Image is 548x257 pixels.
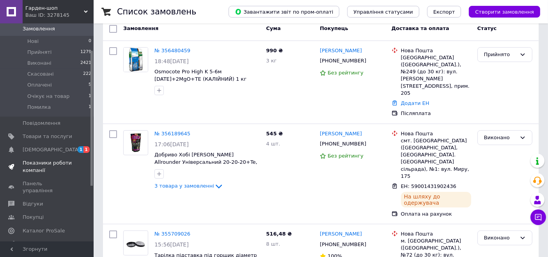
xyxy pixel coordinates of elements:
[27,49,51,56] span: Прийняті
[154,141,189,147] span: 17:06[DATE]
[401,47,471,54] div: Нова Пошта
[83,71,91,78] span: 222
[469,6,540,18] button: Створити замовлення
[266,131,283,136] span: 545 ₴
[23,227,65,234] span: Каталог ProSale
[27,104,51,111] span: Помилка
[266,141,280,147] span: 4 шт.
[78,146,84,153] span: 1
[154,183,223,189] a: 3 товара у замовленні
[433,9,455,15] span: Експорт
[123,230,148,255] a: Фото товару
[27,60,51,67] span: Виконані
[154,231,190,237] a: № 355709026
[89,38,91,45] span: 0
[154,58,189,64] span: 18:48[DATE]
[266,231,292,237] span: 516,48 ₴
[328,70,364,76] span: Без рейтингу
[484,51,516,59] div: Прийнято
[401,230,471,238] div: Нова Пошта
[235,8,333,15] span: Завантажити звіт по пром-оплаті
[401,183,456,189] span: ЕН: 59001431902436
[123,47,148,72] a: Фото товару
[401,192,471,207] div: На шляху до одержувача
[320,230,362,238] a: [PERSON_NAME]
[401,130,471,137] div: Нова Пошта
[89,104,91,111] span: 1
[23,25,55,32] span: Замовлення
[25,12,94,19] div: Ваш ID: 3278145
[124,235,148,251] img: Фото товару
[392,25,449,31] span: Доставка та оплата
[401,110,471,117] div: Післяплата
[401,100,429,106] a: Додати ЕН
[127,131,145,155] img: Фото товару
[347,6,419,18] button: Управління статусами
[401,137,471,180] div: смт. [GEOGRAPHIC_DATA] ([GEOGRAPHIC_DATA], [GEOGRAPHIC_DATA]. [GEOGRAPHIC_DATA] сільрада), №1: ву...
[320,141,366,147] span: [PHONE_NUMBER]
[27,93,69,100] span: Очікує на товар
[80,60,91,67] span: 2421
[89,93,91,100] span: 1
[427,6,461,18] button: Експорт
[229,6,339,18] button: Завантажити звіт по пром-оплаті
[27,71,54,78] span: Скасовані
[484,134,516,142] div: Виконано
[23,133,72,140] span: Товари та послуги
[266,25,280,31] span: Cума
[124,48,148,72] img: Фото товару
[328,153,364,159] span: Без рейтингу
[23,160,72,174] span: Показники роботи компанії
[475,9,534,15] span: Створити замовлення
[23,180,72,194] span: Панель управління
[154,241,189,248] span: 15:56[DATE]
[117,7,196,16] h1: Список замовлень
[154,48,190,53] a: № 356480459
[320,241,366,247] span: [PHONE_NUMBER]
[320,58,366,64] span: [PHONE_NUMBER]
[477,25,497,31] span: Статус
[23,214,44,221] span: Покупці
[266,58,277,64] span: 3 кг
[154,152,257,172] a: Добриво Хобі [PERSON_NAME] Allrounder Універсальний 20-20-20+Te, 200г
[530,209,546,225] button: Чат з покупцем
[154,131,190,136] a: № 356189645
[27,38,39,45] span: Нові
[266,48,283,53] span: 990 ₴
[80,49,91,56] span: 1279
[123,25,158,31] span: Замовлення
[484,234,516,242] div: Виконано
[154,69,247,82] a: Osmocote Pro High K 5-6м [DATE]+2MgO+TE (КАЛІЙНИЙ) 1 кг
[23,241,50,248] span: Аналітика
[89,82,91,89] span: 5
[401,54,471,97] div: [GEOGRAPHIC_DATA] ([GEOGRAPHIC_DATA].), №249 (до 30 кг): вул. [PERSON_NAME][STREET_ADDRESS], прим...
[353,9,413,15] span: Управління статусами
[23,200,43,207] span: Відгуки
[23,120,60,127] span: Повідомлення
[401,211,471,218] div: Оплата на рахунок
[320,47,362,55] a: [PERSON_NAME]
[123,130,148,155] a: Фото товару
[320,130,362,138] a: [PERSON_NAME]
[154,183,214,189] span: 3 товара у замовленні
[27,82,52,89] span: Оплачені
[320,25,348,31] span: Покупець
[25,5,84,12] span: Гарден-шоп
[83,146,90,153] span: 1
[23,146,80,153] span: [DEMOGRAPHIC_DATA]
[461,9,540,14] a: Створити замовлення
[266,241,280,247] span: 8 шт.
